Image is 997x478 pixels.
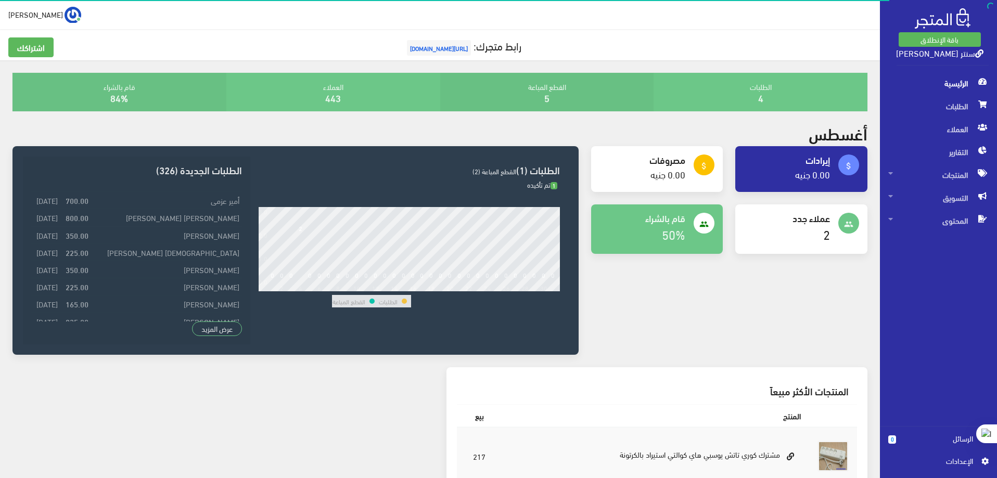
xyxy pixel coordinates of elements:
strong: 350.00 [66,229,88,241]
span: القطع المباعة (2) [472,165,516,177]
span: اﻹعدادات [897,455,973,467]
div: 28 [521,284,529,291]
span: التقارير [888,140,989,163]
strong: 825.00 [66,316,88,327]
div: 26 [503,284,510,291]
td: [PERSON_NAME] [91,313,241,330]
td: [PERSON_NAME] [91,261,241,278]
strong: 800.00 [66,212,88,223]
div: الطلبات [654,73,867,111]
a: المنتجات [880,163,997,186]
div: القطع المباعة [440,73,654,111]
strong: 165.00 [66,298,88,309]
i: attach_money [844,161,853,171]
h3: المنتجات الأكثر مبيعاً [465,386,849,396]
td: [PERSON_NAME] [91,295,241,313]
span: [PERSON_NAME] [8,8,63,21]
a: 4 [758,89,763,106]
h2: أغسطس [809,124,867,142]
strong: 350.00 [66,264,88,275]
a: الطلبات [880,95,997,118]
a: العملاء [880,118,997,140]
div: 2 [280,284,284,291]
span: التسويق [888,186,989,209]
div: 8 [336,284,340,291]
a: 50% [662,223,685,245]
a: 84% [110,89,128,106]
span: 0 [888,435,896,444]
a: اﻹعدادات [888,455,989,472]
th: بيع [457,404,502,427]
td: [PERSON_NAME] [PERSON_NAME] [91,209,241,226]
div: العملاء [226,73,440,111]
a: الرئيسية [880,72,997,95]
i: people [844,219,853,229]
td: [DATE] [31,278,60,295]
strong: 700.00 [66,195,88,206]
a: عرض المزيد [192,321,242,336]
strong: 225.00 [66,247,88,258]
h4: مصروفات [599,154,686,165]
span: الرسائل [904,433,973,444]
span: [URL][DOMAIN_NAME] [407,40,471,56]
a: رابط متجرك:[URL][DOMAIN_NAME] [404,36,521,55]
h4: قام بالشراء [599,213,686,223]
td: [PERSON_NAME] [91,226,241,243]
div: 18 [428,284,435,291]
a: ... [PERSON_NAME] [8,6,81,23]
a: التقارير [880,140,997,163]
a: اشتراكك [8,37,54,57]
span: العملاء [888,118,989,140]
span: المحتوى [888,209,989,232]
h3: الطلبات الجديدة (326) [31,165,241,175]
td: القطع المباعة [332,295,366,307]
th: المنتج [502,404,810,427]
div: 10 [353,284,361,291]
div: 14 [391,284,398,291]
h4: عملاء جدد [744,213,830,223]
td: أمير عزمى [91,192,241,209]
a: 0.00 جنيه [650,165,685,183]
div: 16 [410,284,417,291]
td: [DATE] [31,261,60,278]
strong: 225.00 [66,281,88,292]
td: [DATE] [31,209,60,226]
div: 20 [446,284,454,291]
td: [DATE] [31,192,60,209]
div: 24 [484,284,491,291]
i: people [699,219,709,229]
i: attach_money [699,161,709,171]
div: 22 [465,284,472,291]
div: قام بالشراء [12,73,226,111]
a: 443 [325,89,341,106]
td: [DATE] [31,313,60,330]
td: [DATE] [31,295,60,313]
div: 6 [317,284,321,291]
h4: إيرادات [744,154,830,165]
span: تم تأكيده [527,178,557,191]
a: 0.00 جنيه [795,165,830,183]
td: [PERSON_NAME] [91,278,241,295]
td: الطلبات [378,295,398,307]
img: . [915,8,970,29]
img: mshtrk-kory-tatsh-tosby-hay-koalty-astyrad.jpg [817,441,849,472]
img: ... [65,7,81,23]
a: 0 الرسائل [888,433,989,455]
a: 2 [823,223,830,245]
td: [DATE] [31,226,60,243]
span: المنتجات [888,163,989,186]
td: [DEMOGRAPHIC_DATA] [PERSON_NAME] [91,243,241,261]
h3: الطلبات (1) [259,165,560,175]
a: باقة الإنطلاق [899,32,981,47]
a: 5 [544,89,549,106]
span: الرئيسية [888,72,989,95]
td: [DATE] [31,243,60,261]
a: المحتوى [880,209,997,232]
div: 30 [540,284,547,291]
span: الطلبات [888,95,989,118]
div: 12 [372,284,379,291]
div: 4 [299,284,302,291]
span: 1 [551,182,557,190]
a: سنتر [PERSON_NAME] [896,45,983,60]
